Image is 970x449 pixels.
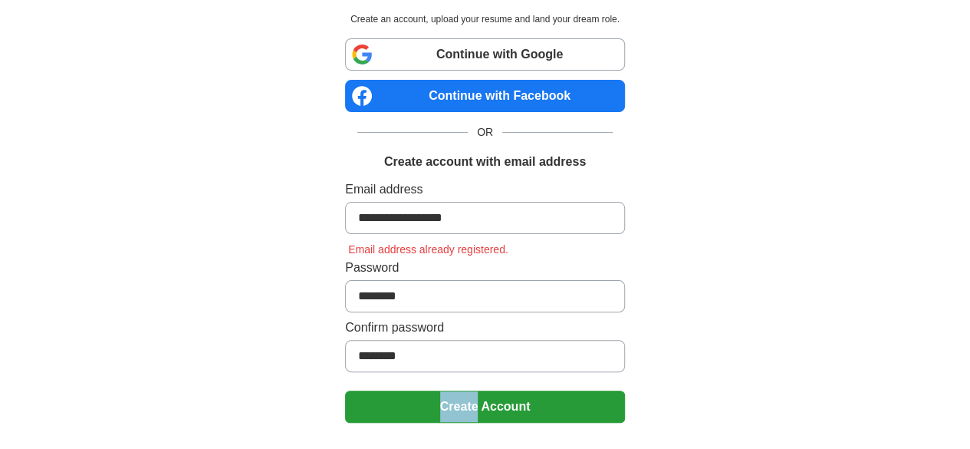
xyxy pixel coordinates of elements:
[345,319,625,337] label: Confirm password
[468,124,502,140] span: OR
[345,391,625,423] button: Create Account
[345,180,625,199] label: Email address
[345,38,625,71] a: Continue with Google
[345,259,625,277] label: Password
[345,80,625,112] a: Continue with Facebook
[348,12,622,26] p: Create an account, upload your resume and land your dream role.
[345,243,511,256] span: Email address already registered.
[384,153,586,171] h1: Create account with email address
